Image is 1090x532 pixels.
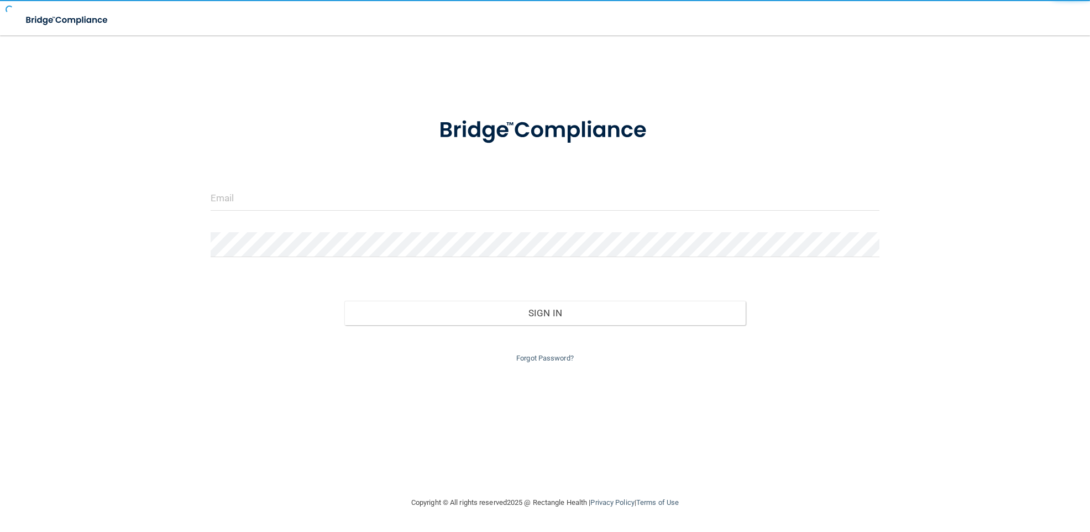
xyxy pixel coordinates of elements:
a: Terms of Use [636,498,679,507]
input: Email [211,186,880,211]
img: bridge_compliance_login_screen.278c3ca4.svg [416,102,674,159]
a: Forgot Password? [516,354,574,362]
div: Copyright © All rights reserved 2025 @ Rectangle Health | | [343,485,747,520]
a: Privacy Policy [590,498,634,507]
img: bridge_compliance_login_screen.278c3ca4.svg [17,9,118,32]
button: Sign In [344,301,746,325]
